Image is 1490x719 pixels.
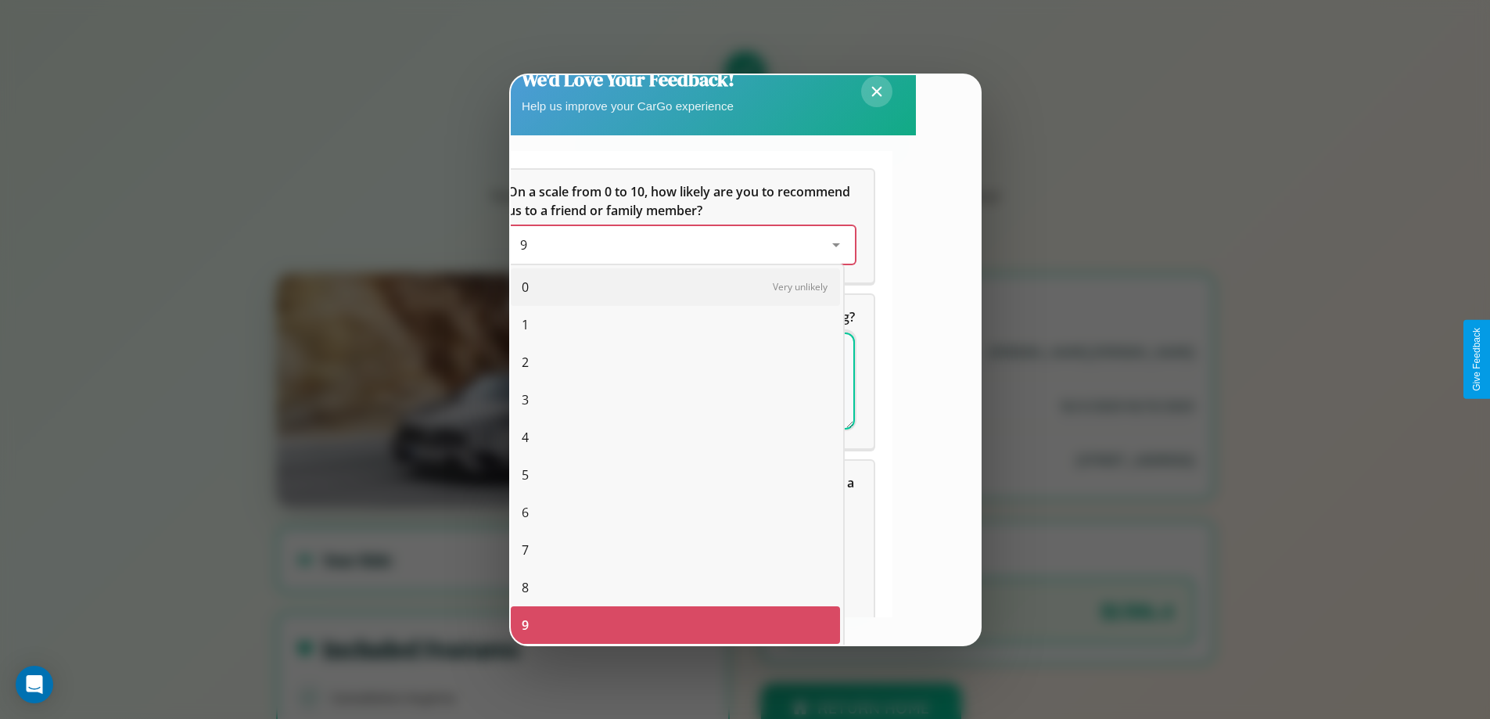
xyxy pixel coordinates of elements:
[522,315,529,334] span: 1
[489,170,874,282] div: On a scale from 0 to 10, how likely are you to recommend us to a friend or family member?
[511,494,840,531] div: 6
[522,578,529,597] span: 8
[16,666,53,703] div: Open Intercom Messenger
[511,606,840,644] div: 9
[511,268,840,306] div: 0
[511,419,840,456] div: 4
[508,226,855,264] div: On a scale from 0 to 10, how likely are you to recommend us to a friend or family member?
[511,381,840,419] div: 3
[1471,328,1482,391] div: Give Feedback
[522,466,529,484] span: 5
[773,280,828,293] span: Very unlikely
[522,541,529,559] span: 7
[522,616,529,635] span: 9
[520,236,527,253] span: 9
[522,503,529,522] span: 6
[508,182,855,220] h5: On a scale from 0 to 10, how likely are you to recommend us to a friend or family member?
[508,474,857,510] span: Which of the following features do you value the most in a vehicle?
[522,67,734,92] h2: We'd Love Your Feedback!
[522,278,529,297] span: 0
[511,343,840,381] div: 2
[511,569,840,606] div: 8
[511,531,840,569] div: 7
[511,644,840,681] div: 10
[508,183,853,219] span: On a scale from 0 to 10, how likely are you to recommend us to a friend or family member?
[511,306,840,343] div: 1
[511,456,840,494] div: 5
[522,390,529,409] span: 3
[508,308,855,325] span: What can we do to make your experience more satisfying?
[522,95,734,117] p: Help us improve your CarGo experience
[522,353,529,372] span: 2
[522,428,529,447] span: 4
